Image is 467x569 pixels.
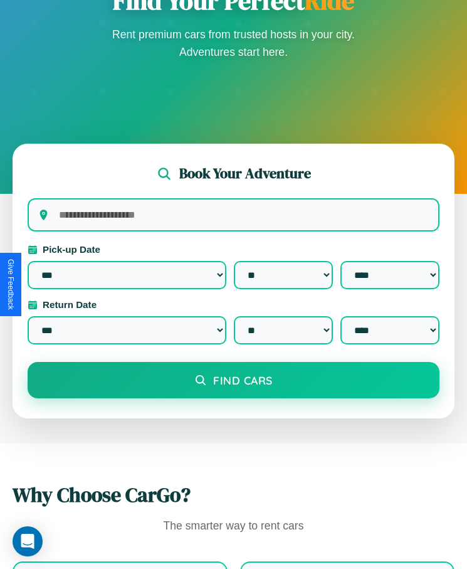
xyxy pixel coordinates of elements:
[6,259,15,310] div: Give Feedback
[28,244,439,255] label: Pick-up Date
[28,299,439,310] label: Return Date
[108,26,359,61] p: Rent premium cars from trusted hosts in your city. Adventures start here.
[13,481,454,509] h2: Why Choose CarGo?
[179,164,311,183] h2: Book Your Adventure
[13,526,43,556] div: Open Intercom Messenger
[13,516,454,536] p: The smarter way to rent cars
[28,362,439,398] button: Find Cars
